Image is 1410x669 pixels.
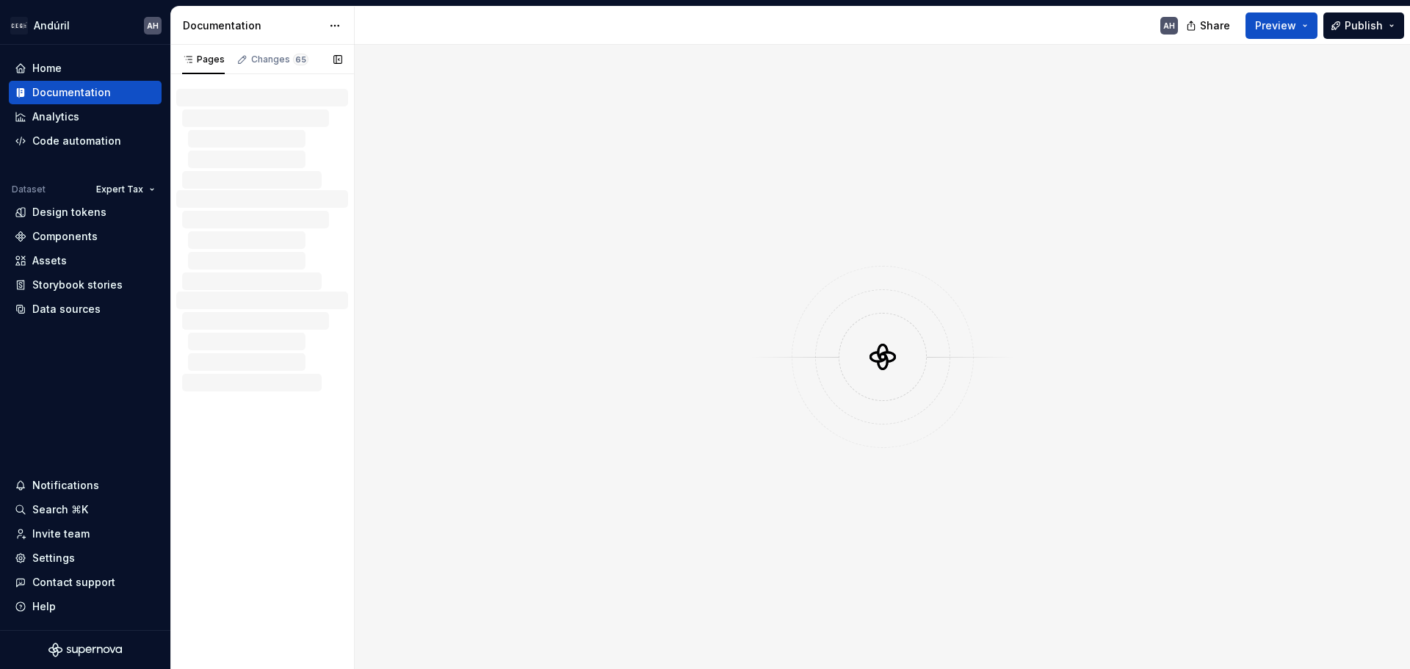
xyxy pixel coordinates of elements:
a: Analytics [9,105,162,129]
button: Help [9,595,162,618]
span: Expert Tax [96,184,143,195]
div: Dataset [12,184,46,195]
div: Invite team [32,527,90,541]
div: Andúril [34,18,70,33]
a: Documentation [9,81,162,104]
a: Home [9,57,162,80]
button: Search ⌘K [9,498,162,521]
div: Search ⌘K [32,502,88,517]
a: Settings [9,546,162,570]
div: Contact support [32,575,115,590]
div: Home [32,61,62,76]
div: Pages [182,54,225,65]
button: AndúrilAH [3,10,167,41]
div: Storybook stories [32,278,123,292]
svg: Supernova Logo [48,643,122,657]
span: 65 [293,54,308,65]
a: Storybook stories [9,273,162,297]
button: Expert Tax [90,179,162,200]
div: Changes [251,54,308,65]
a: Assets [9,249,162,272]
a: Invite team [9,522,162,546]
button: Share [1179,12,1240,39]
div: Notifications [32,478,99,493]
div: AH [1163,20,1175,32]
span: Preview [1255,18,1296,33]
div: Documentation [183,18,322,33]
div: Help [32,599,56,614]
a: Data sources [9,297,162,321]
div: Data sources [32,302,101,317]
img: 572984b3-56a8-419d-98bc-7b186c70b928.png [10,17,28,35]
div: Documentation [32,85,111,100]
div: Settings [32,551,75,565]
button: Contact support [9,571,162,594]
div: Components [32,229,98,244]
button: Preview [1245,12,1317,39]
span: Share [1200,18,1230,33]
div: Analytics [32,109,79,124]
a: Code automation [9,129,162,153]
span: Publish [1345,18,1383,33]
div: Design tokens [32,205,106,220]
a: Design tokens [9,200,162,224]
div: Assets [32,253,67,268]
a: Components [9,225,162,248]
button: Publish [1323,12,1404,39]
div: AH [147,20,159,32]
div: Code automation [32,134,121,148]
button: Notifications [9,474,162,497]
